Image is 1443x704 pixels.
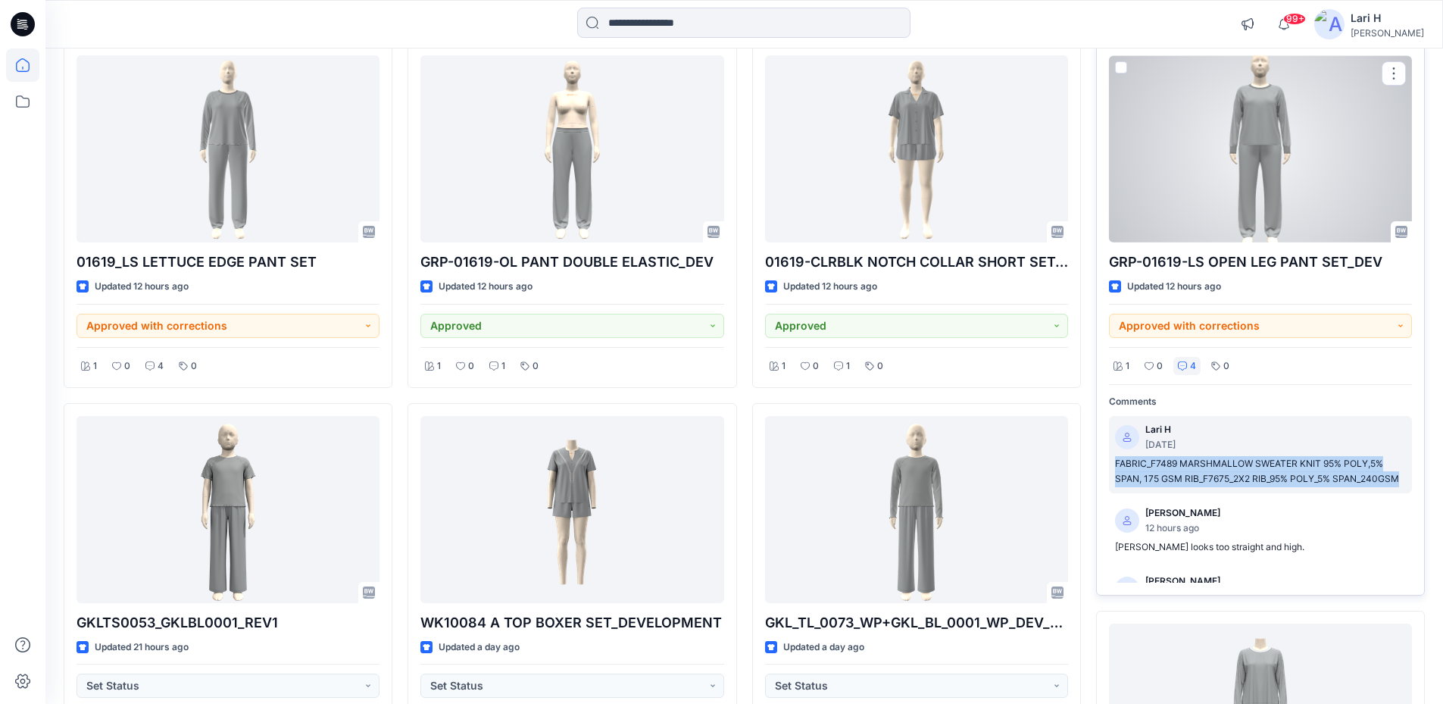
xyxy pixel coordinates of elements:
a: WK10084 A TOP BOXER SET_DEVELOPMENT [420,416,723,603]
p: Lari H [1145,422,1176,438]
a: GKL_TL_0073_WP+GKL_BL_0001_WP_DEV_REV2 [765,416,1068,603]
p: 4 [1190,358,1196,374]
img: avatar [1314,9,1345,39]
p: 1 [501,358,505,374]
p: 1 [782,358,786,374]
p: Updated 12 hours ago [1127,279,1221,295]
p: 0 [124,358,130,374]
p: [DATE] [1145,437,1176,453]
p: [PERSON_NAME] [1145,505,1220,521]
p: Comments [1109,394,1412,410]
p: 4 [158,358,164,374]
p: Updated 12 hours ago [95,279,189,295]
a: GKLTS0053_GKLBL0001_REV1 [77,416,379,603]
p: 01619_LS LETTUCE EDGE PANT SET [77,252,379,273]
svg: avatar [1123,516,1132,525]
p: FABRIC_F7489 MARSHMALLOW SWEATER KNIT 95% POLY,5% SPAN, 175 GSM RIB_F7675_2X2 RIB_95% POLY_5% SPA... [1115,456,1406,487]
p: Updated 12 hours ago [439,279,533,295]
div: Lari H [1351,9,1424,27]
a: 01619_LS LETTUCE EDGE PANT SET [77,55,379,242]
p: Updated a day ago [783,640,864,656]
a: GRP-01619-LS OPEN LEG PANT SET_DEV [1109,55,1412,242]
p: 0 [1157,358,1163,374]
p: Updated 12 hours ago [783,279,877,295]
p: 1 [846,358,850,374]
p: Updated a day ago [439,640,520,656]
p: [PERSON_NAME] looks too straight and high. [1115,540,1406,555]
p: 1 [1126,358,1129,374]
p: GKL_TL_0073_WP+GKL_BL_0001_WP_DEV_REV2 [765,612,1068,634]
p: 12 hours ago [1145,521,1220,537]
p: 1 [437,358,441,374]
a: 01619-CLRBLK NOTCH COLLAR SHORT SET_DEVELOPMENT [765,55,1068,242]
p: 0 [877,358,883,374]
p: 1 [93,358,97,374]
p: WK10084 A TOP BOXER SET_DEVELOPMENT [420,612,723,634]
a: GRP-01619-OL PANT DOUBLE ELASTIC_DEV [420,55,723,242]
p: GRP-01619-OL PANT DOUBLE ELASTIC_DEV [420,252,723,273]
a: Lari H[DATE]FABRIC_F7489 MARSHMALLOW SWEATER KNIT 95% POLY,5% SPAN, 175 GSM RIB_F7675_2X2 RIB_95%... [1109,416,1412,493]
p: 0 [1223,358,1229,374]
span: 99+ [1283,13,1306,25]
svg: avatar [1123,433,1132,442]
p: GRP-01619-LS OPEN LEG PANT SET_DEV [1109,252,1412,273]
p: 0 [813,358,819,374]
p: 0 [191,358,197,374]
p: 0 [533,358,539,374]
p: 01619-CLRBLK NOTCH COLLAR SHORT SET_DEVELOPMENT [765,252,1068,273]
a: [PERSON_NAME]12 hours ago[PERSON_NAME] looks too straight and high. [1109,499,1412,562]
a: [PERSON_NAME]12 hours agorebalance so front is not longer than back [1109,568,1412,630]
p: [PERSON_NAME] [1145,574,1220,590]
p: GKLTS0053_GKLBL0001_REV1 [77,612,379,634]
p: Updated 21 hours ago [95,640,189,656]
div: [PERSON_NAME] [1351,27,1424,39]
p: 0 [468,358,474,374]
